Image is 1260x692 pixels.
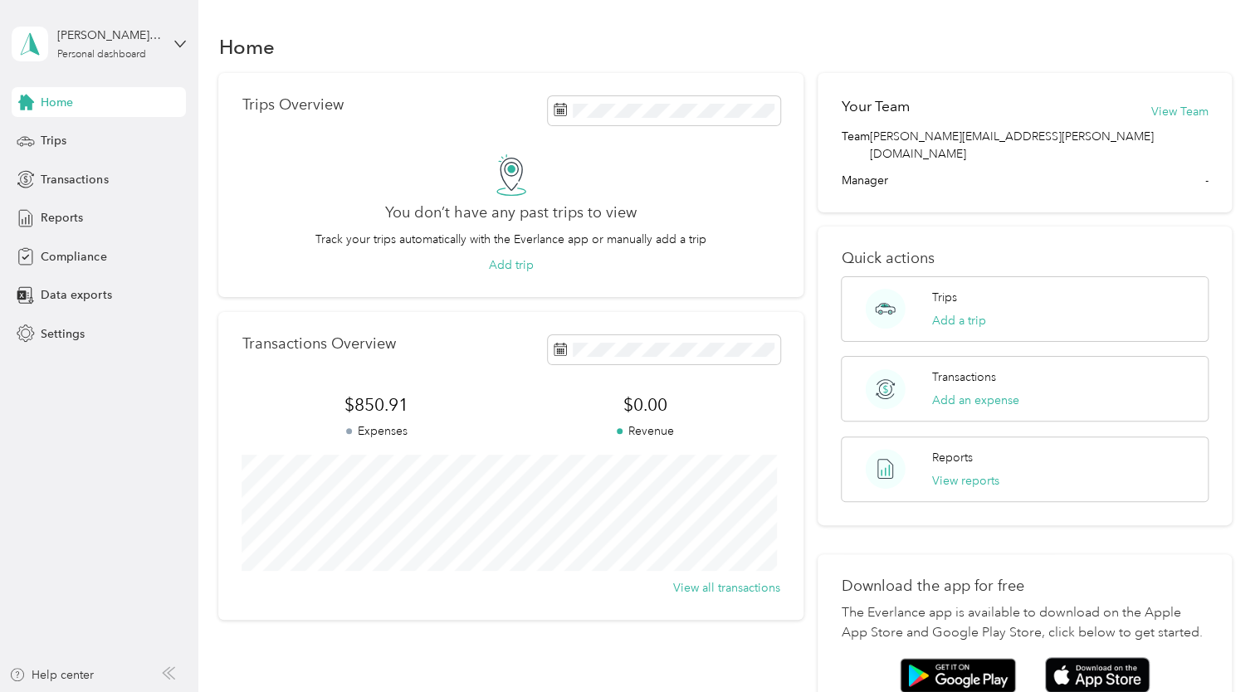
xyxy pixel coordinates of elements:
h2: You don’t have any past trips to view [385,204,637,222]
p: Transactions [932,368,996,386]
p: Download the app for free [841,577,1208,595]
div: [PERSON_NAME][EMAIL_ADDRESS][PERSON_NAME][DOMAIN_NAME] [57,27,161,44]
iframe: Everlance-gr Chat Button Frame [1167,599,1260,692]
span: Manager [841,172,887,189]
p: Track your trips automatically with the Everlance app or manually add a trip [315,231,706,248]
span: $850.91 [242,393,510,417]
button: Help center [9,666,94,684]
button: View all transactions [673,579,780,597]
span: Team [841,128,869,163]
div: Personal dashboard [57,50,146,60]
h2: Your Team [841,96,909,117]
span: Settings [41,325,85,343]
p: Quick actions [841,250,1208,267]
p: Transactions Overview [242,335,395,353]
span: Reports [41,209,83,227]
span: Compliance [41,248,106,266]
button: Add trip [489,256,534,274]
span: Data exports [41,286,111,304]
p: Revenue [511,422,780,440]
p: Reports [932,449,973,466]
p: Trips [932,289,957,306]
button: Add a trip [932,312,986,329]
button: View reports [932,472,999,490]
h1: Home [218,38,274,56]
button: Add an expense [932,392,1019,409]
span: [PERSON_NAME][EMAIL_ADDRESS][PERSON_NAME][DOMAIN_NAME] [869,128,1208,163]
span: Trips [41,132,66,149]
span: - [1205,172,1209,189]
p: The Everlance app is available to download on the Apple App Store and Google Play Store, click be... [841,603,1208,643]
p: Trips Overview [242,96,343,114]
span: Home [41,94,73,111]
span: $0.00 [511,393,780,417]
p: Expenses [242,422,510,440]
button: View Team [1151,103,1209,120]
span: Transactions [41,171,108,188]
